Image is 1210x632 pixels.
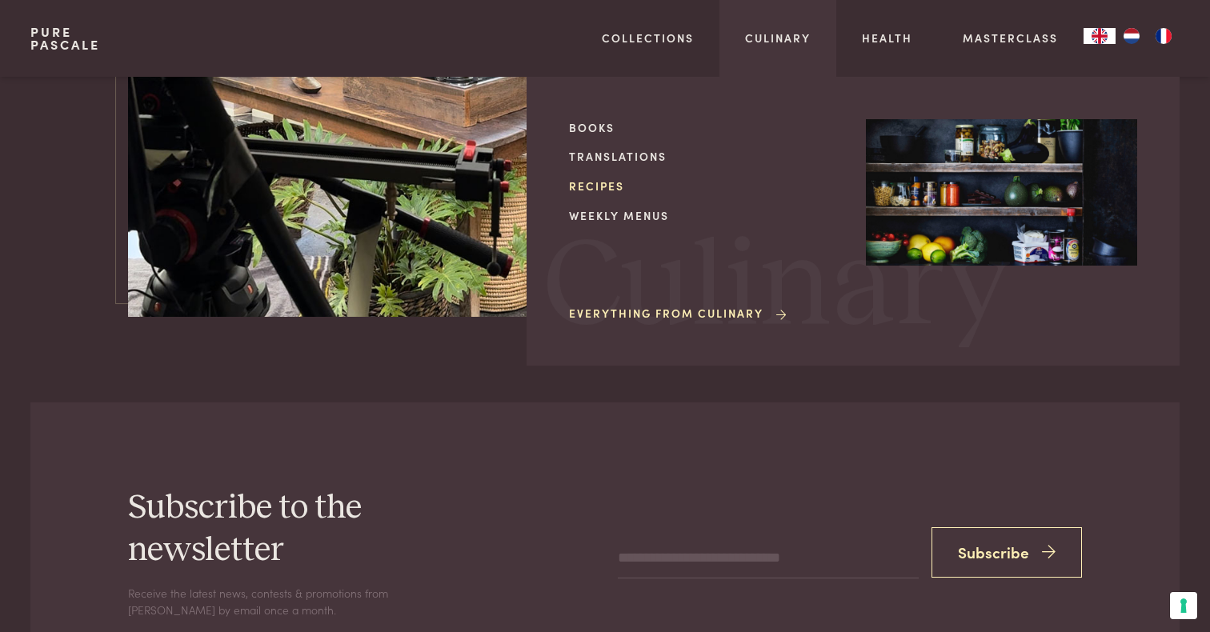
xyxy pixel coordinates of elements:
[862,30,912,46] a: Health
[543,226,1011,349] span: Culinary
[602,30,694,46] a: Collections
[128,585,400,618] p: Receive the latest news, contests & promotions from [PERSON_NAME] by email once a month.
[569,178,840,194] a: Recipes
[569,207,840,224] a: Weekly menus
[932,527,1082,578] button: Subscribe
[569,148,840,165] a: Translations
[1148,28,1180,44] a: FR
[866,119,1137,266] img: Culinary
[128,487,495,572] h2: Subscribe to the newsletter
[1170,592,1197,619] button: Your consent preferences for tracking technologies
[30,26,100,51] a: PurePascale
[1084,28,1180,44] aside: Language selected: English
[1116,28,1180,44] ul: Language list
[1084,28,1116,44] div: Language
[1084,28,1116,44] a: EN
[963,30,1058,46] a: Masterclass
[745,30,811,46] a: Culinary
[569,119,840,136] a: Books
[1116,28,1148,44] a: NL
[569,305,789,322] a: Everything from Culinary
